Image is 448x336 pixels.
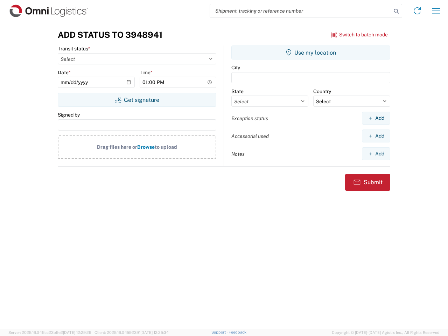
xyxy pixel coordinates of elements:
[231,45,390,59] button: Use my location
[140,69,153,76] label: Time
[155,144,177,150] span: to upload
[332,329,440,336] span: Copyright © [DATE]-[DATE] Agistix Inc., All Rights Reserved
[313,88,331,94] label: Country
[210,4,391,17] input: Shipment, tracking or reference number
[94,330,169,335] span: Client: 2025.16.0-1592391
[8,330,91,335] span: Server: 2025.16.0-1ffcc23b9e2
[231,88,244,94] label: State
[231,133,269,139] label: Accessorial used
[211,330,229,334] a: Support
[58,69,71,76] label: Date
[58,93,216,107] button: Get signature
[362,147,390,160] button: Add
[362,112,390,125] button: Add
[137,144,155,150] span: Browse
[331,29,388,41] button: Switch to batch mode
[345,174,390,191] button: Submit
[58,30,162,40] h3: Add Status to 3948941
[362,129,390,142] button: Add
[58,112,80,118] label: Signed by
[63,330,91,335] span: [DATE] 12:29:29
[58,45,90,52] label: Transit status
[229,330,246,334] a: Feedback
[97,144,137,150] span: Drag files here or
[231,64,240,71] label: City
[231,115,268,121] label: Exception status
[231,151,245,157] label: Notes
[140,330,169,335] span: [DATE] 12:25:34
